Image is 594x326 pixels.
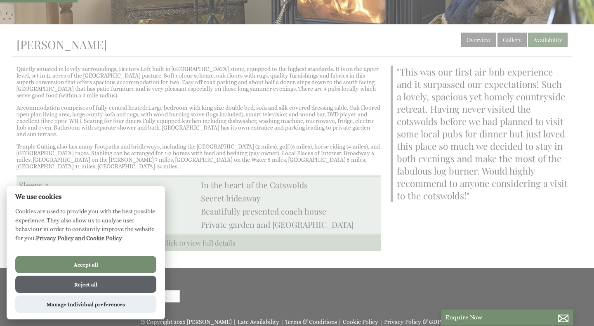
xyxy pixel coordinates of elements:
[7,193,165,201] h2: We use cookies
[198,205,380,218] li: Beautifully presented coach house
[280,319,284,325] span: |
[16,104,381,137] p: Accommodation comprises of fully central heated: Large bedroom with king size double bed, sofa an...
[15,295,156,313] button: Manage Individual preferences
[198,218,380,231] li: Private garden and [GEOGRAPHIC_DATA]
[198,178,380,191] li: In the heart of the Cotswolds
[15,276,156,293] button: Reject all
[198,191,380,205] li: Secret hideaway
[16,66,381,99] p: Quietly situated in lovely surroundings, Hectors Loft built in [GEOGRAPHIC_DATA] stone, equipped ...
[16,143,381,170] p: Temple Guiting also has many footpaths and bridleways, including the [GEOGRAPHIC_DATA] (2 miles),...
[384,319,444,325] a: Privacy Policy & GDPR
[528,33,568,47] a: Availability
[16,178,198,191] li: Sleeps 2
[445,314,569,321] p: Enquire Now
[338,319,342,325] span: |
[238,319,279,325] a: Late Availability
[497,33,527,47] a: Gallery
[343,319,378,325] a: Cookie Policy
[15,256,156,273] button: Accept all
[7,207,165,249] p: Cookies are used to provide you with the best possible experience. They also allow us to analyse ...
[140,319,232,325] a: © Copyright 2025 [PERSON_NAME]
[16,37,107,52] a: [PERSON_NAME]
[461,33,496,47] a: Overview
[285,319,337,325] a: Terms & Conditions
[16,234,381,251] a: Click to view full details
[379,319,383,325] span: |
[36,235,122,241] a: Privacy Policy and Cookie Policy
[391,66,568,202] blockquote: "This was our first air bnb experience and it surpassed our expectations! Such a lovely, spacious...
[233,319,236,325] span: |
